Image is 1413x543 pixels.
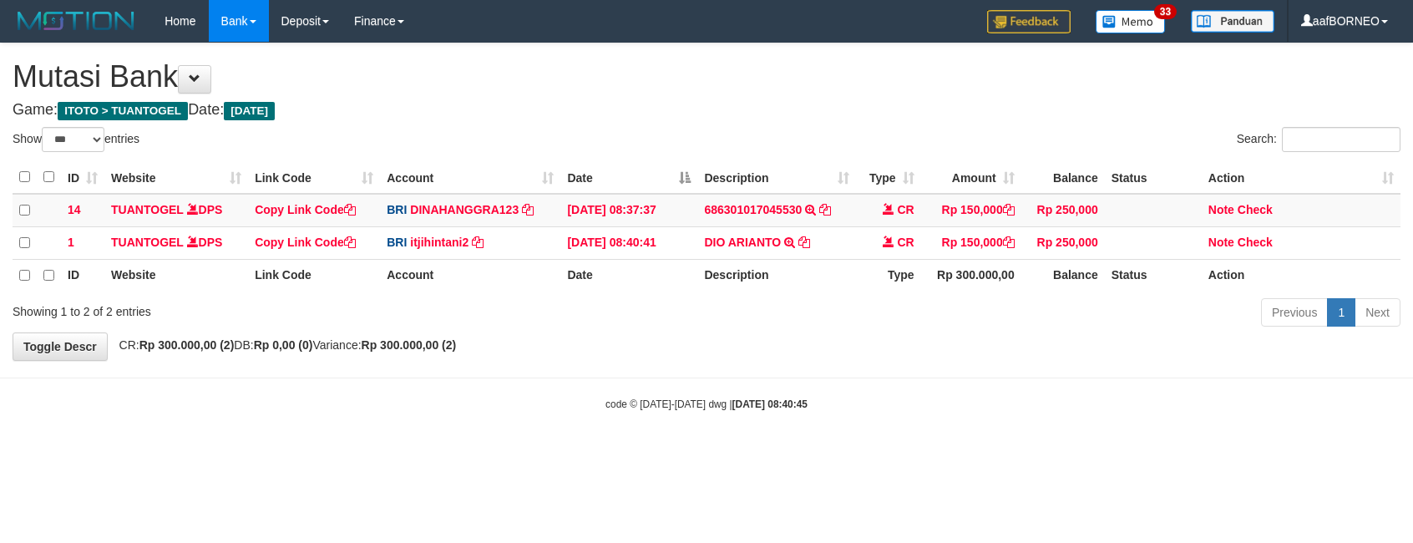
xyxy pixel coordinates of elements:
a: Copy Link Code [255,236,356,249]
strong: [DATE] 08:40:45 [732,398,808,410]
td: Rp 250,000 [1021,226,1105,259]
th: Account: activate to sort column ascending [380,161,560,194]
th: Description: activate to sort column ascending [697,161,855,194]
th: Link Code: activate to sort column ascending [248,161,380,194]
span: 33 [1154,4,1177,19]
strong: Rp 300.000,00 (2) [139,338,235,352]
a: Next [1355,298,1400,327]
a: DIO ARIANTO [704,236,781,249]
img: MOTION_logo.png [13,8,139,33]
th: Website: activate to sort column ascending [104,161,248,194]
div: Showing 1 to 2 of 2 entries [13,297,576,320]
img: Button%20Memo.svg [1096,10,1166,33]
a: itjihintani2 [410,236,468,249]
th: Action [1202,259,1400,292]
a: Copy DINAHANGGRA123 to clipboard [522,203,534,216]
span: BRI [387,236,407,249]
a: Copy 686301017045530 to clipboard [819,203,831,216]
h1: Mutasi Bank [13,60,1400,94]
label: Search: [1237,127,1400,152]
th: Link Code [248,259,380,292]
span: [DATE] [224,102,275,120]
input: Search: [1282,127,1400,152]
span: CR [897,236,914,249]
th: Status [1105,161,1202,194]
th: Type: activate to sort column ascending [856,161,921,194]
th: Status [1105,259,1202,292]
th: Balance [1021,259,1105,292]
a: 686301017045530 [704,203,802,216]
th: Rp 300.000,00 [921,259,1021,292]
a: DINAHANGGRA123 [410,203,519,216]
span: BRI [387,203,407,216]
a: Previous [1261,298,1328,327]
a: Copy Link Code [255,203,356,216]
td: [DATE] 08:40:41 [560,226,697,259]
a: Check [1238,236,1273,249]
small: code © [DATE]-[DATE] dwg | [605,398,808,410]
th: ID: activate to sort column ascending [61,161,104,194]
th: Account [380,259,560,292]
h4: Game: Date: [13,102,1400,119]
a: 1 [1327,298,1355,327]
th: Description [697,259,855,292]
td: Rp 150,000 [921,226,1021,259]
img: panduan.png [1191,10,1274,33]
td: Rp 250,000 [1021,194,1105,227]
span: ITOTO > TUANTOGEL [58,102,188,120]
th: ID [61,259,104,292]
span: 14 [68,203,81,216]
th: Balance [1021,161,1105,194]
th: Type [856,259,921,292]
a: Toggle Descr [13,332,108,361]
a: Copy DIO ARIANTO to clipboard [798,236,810,249]
td: [DATE] 08:37:37 [560,194,697,227]
a: Copy Rp 150,000 to clipboard [1003,203,1015,216]
th: Website [104,259,248,292]
select: Showentries [42,127,104,152]
strong: Rp 0,00 (0) [254,338,313,352]
span: CR [897,203,914,216]
td: Rp 150,000 [921,194,1021,227]
a: Copy Rp 150,000 to clipboard [1003,236,1015,249]
a: Note [1208,236,1234,249]
span: 1 [68,236,74,249]
img: Feedback.jpg [987,10,1071,33]
a: Check [1238,203,1273,216]
a: TUANTOGEL [111,203,184,216]
td: DPS [104,226,248,259]
a: Copy itjihintani2 to clipboard [472,236,484,249]
th: Action: activate to sort column ascending [1202,161,1400,194]
th: Date: activate to sort column descending [560,161,697,194]
th: Date [560,259,697,292]
a: TUANTOGEL [111,236,184,249]
strong: Rp 300.000,00 (2) [362,338,457,352]
label: Show entries [13,127,139,152]
a: Note [1208,203,1234,216]
td: DPS [104,194,248,227]
th: Amount: activate to sort column ascending [921,161,1021,194]
span: CR: DB: Variance: [111,338,457,352]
